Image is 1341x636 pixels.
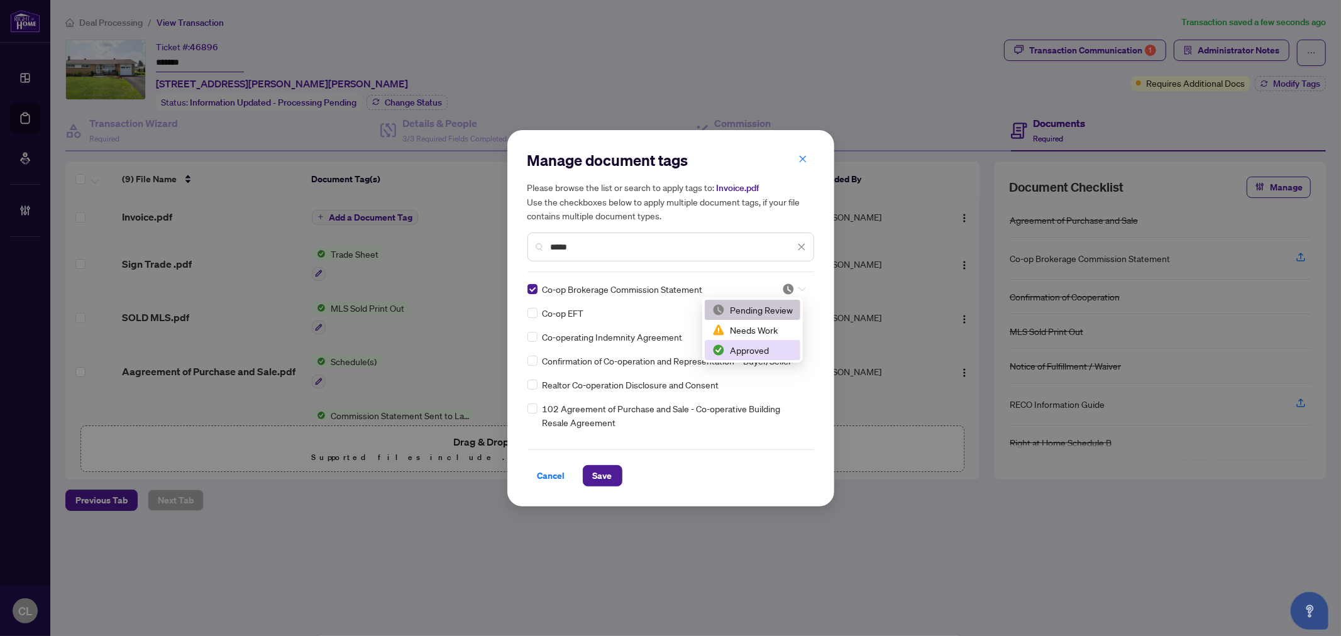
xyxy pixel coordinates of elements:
[705,300,800,320] div: Pending Review
[712,303,793,317] div: Pending Review
[712,324,725,336] img: status
[527,180,814,222] h5: Please browse the list or search to apply tags to: Use the checkboxes below to apply multiple doc...
[797,243,806,251] span: close
[717,182,759,194] span: Invoice.pdf
[782,283,795,295] img: status
[543,282,703,296] span: Co-op Brokerage Commission Statement
[782,283,806,295] span: Pending Review
[543,330,683,344] span: Co-operating Indemnity Agreement
[543,402,807,429] span: 102 Agreement of Purchase and Sale - Co-operative Building Resale Agreement
[593,466,612,486] span: Save
[705,340,800,360] div: Approved
[543,378,719,392] span: Realtor Co-operation Disclosure and Consent
[1291,592,1328,630] button: Open asap
[543,306,584,320] span: Co-op EFT
[527,465,575,486] button: Cancel
[538,466,565,486] span: Cancel
[712,323,793,337] div: Needs Work
[705,320,800,340] div: Needs Work
[712,304,725,316] img: status
[527,150,814,170] h2: Manage document tags
[798,155,807,163] span: close
[583,465,622,486] button: Save
[543,354,792,368] span: Confirmation of Co-operation and Representation—Buyer/Seller
[712,344,725,356] img: status
[712,343,793,357] div: Approved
